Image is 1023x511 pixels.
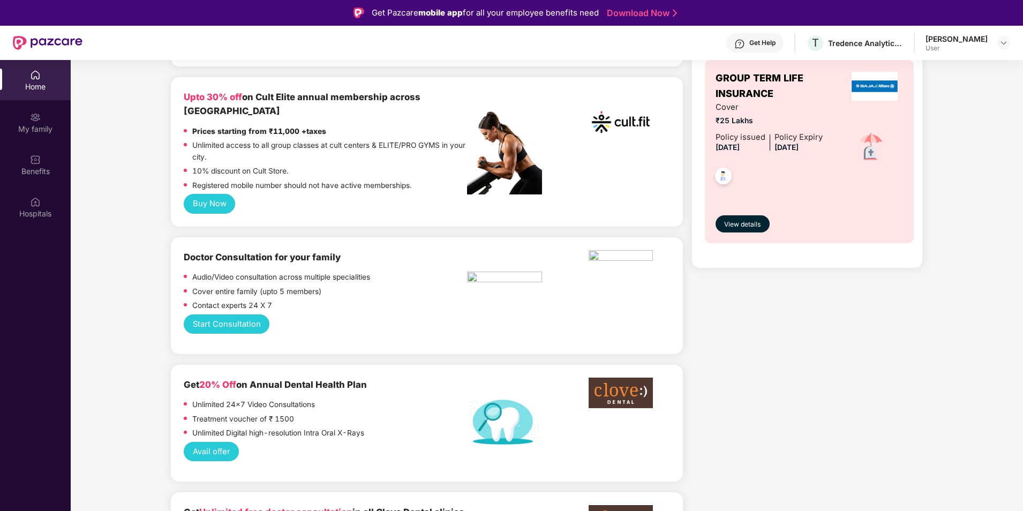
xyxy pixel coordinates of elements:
[192,272,370,283] p: Audio/Video consultation across multiple specialities
[192,127,326,136] strong: Prices starting from ₹11,000 +taxes
[716,143,740,152] span: [DATE]
[192,140,468,163] p: Unlimited access to all group classes at cult centers & ELITE/PRO GYMS in your city.
[589,250,653,264] img: physica%20-%20Edited.png
[184,379,367,390] b: Get on Annual Dental Health Plan
[184,442,239,462] button: Avail offer
[30,197,41,207] img: svg+xml;base64,PHN2ZyBpZD0iSG9zcGl0YWxzIiB4bWxucz0iaHR0cDovL3d3dy53My5vcmcvMjAwMC9zdmciIHdpZHRoPS...
[418,7,463,18] strong: mobile app
[353,7,364,18] img: Logo
[734,39,745,49] img: svg+xml;base64,PHN2ZyBpZD0iSGVscC0zMngzMiIgeG1sbnM9Imh0dHA6Ly93d3cudzMub3JnLzIwMDAvc3ZnIiB3aWR0aD...
[30,70,41,80] img: svg+xml;base64,PHN2ZyBpZD0iSG9tZSIgeG1sbnM9Imh0dHA6Ly93d3cudzMub3JnLzIwMDAvc3ZnIiB3aWR0aD0iMjAiIG...
[192,180,412,192] p: Registered mobile number should not have active memberships.
[467,272,542,285] img: pngtree-physiotherapy-physiotherapist-rehab-disability-stretching-png-image_6063262.png
[774,143,799,152] span: [DATE]
[589,378,653,408] img: clove-dental%20png.png
[184,92,420,116] b: on Cult Elite annual membership across [GEOGRAPHIC_DATA]
[999,39,1008,47] img: svg+xml;base64,PHN2ZyBpZD0iRHJvcGRvd24tMzJ4MzIiIHhtbG5zPSJodHRwOi8vd3d3LnczLm9yZy8yMDAwL3N2ZyIgd2...
[372,6,599,19] div: Get Pazcare for all your employee benefits need
[716,71,846,101] span: GROUP TERM LIFE INSURANCE
[467,399,542,446] img: Dental%20helath%20plan.png
[192,414,294,425] p: Treatment voucher of ₹ 1500
[716,101,823,114] span: Cover
[716,215,770,232] button: View details
[184,194,235,214] button: Buy Now
[467,111,542,194] img: pc2.png
[589,90,653,154] img: cult.png
[192,166,289,177] p: 10% discount on Cult Store.
[673,7,677,19] img: Stroke
[30,112,41,123] img: svg+xml;base64,PHN2ZyB3aWR0aD0iMjAiIGhlaWdodD0iMjAiIHZpZXdCb3g9IjAgMCAyMCAyMCIgZmlsbD0ibm9uZSIgeG...
[30,154,41,165] img: svg+xml;base64,PHN2ZyBpZD0iQmVuZWZpdHMiIHhtbG5zPSJodHRwOi8vd3d3LnczLm9yZy8yMDAwL3N2ZyIgd2lkdGg9Ij...
[192,399,315,411] p: Unlimited 24x7 Video Consultations
[828,38,903,48] div: Tredence Analytics Solutions Private Limited
[184,314,269,334] button: Start Consultation
[184,92,242,102] b: Upto 30% off
[192,286,321,298] p: Cover entire family (upto 5 members)
[852,129,890,166] img: icon
[852,72,898,101] img: insurerLogo
[192,300,272,312] p: Contact experts 24 X 7
[710,164,736,191] img: svg+xml;base64,PHN2ZyB4bWxucz0iaHR0cDovL3d3dy53My5vcmcvMjAwMC9zdmciIHdpZHRoPSI0OC45NDMiIGhlaWdodD...
[774,131,823,144] div: Policy Expiry
[749,39,776,47] div: Get Help
[716,131,765,144] div: Policy issued
[192,427,364,439] p: Unlimited Digital high-resolution Intra Oral X-Rays
[926,34,988,44] div: [PERSON_NAME]
[724,220,761,230] span: View details
[184,252,341,262] b: Doctor Consultation for your family
[812,36,819,49] span: T
[607,7,674,19] a: Download Now
[926,44,988,52] div: User
[199,379,236,390] span: 20% Off
[13,36,82,50] img: New Pazcare Logo
[716,115,823,127] span: ₹25 Lakhs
